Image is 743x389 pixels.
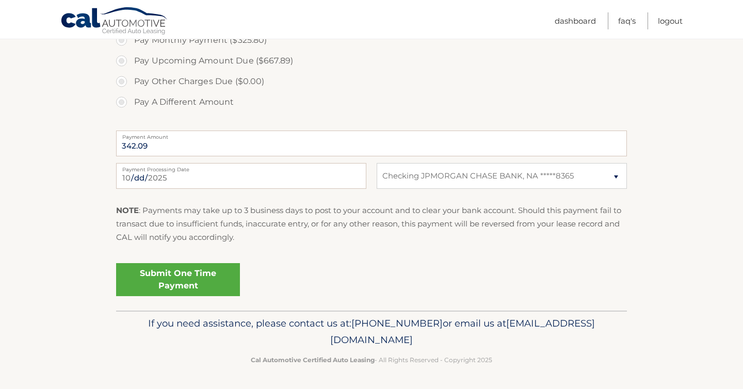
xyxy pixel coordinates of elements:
input: Payment Amount [116,131,627,156]
label: Pay Other Charges Due ($0.00) [116,71,627,92]
span: [EMAIL_ADDRESS][DOMAIN_NAME] [330,317,595,346]
label: Pay Upcoming Amount Due ($667.89) [116,51,627,71]
a: Dashboard [555,12,596,29]
span: [PHONE_NUMBER] [351,317,443,329]
label: Pay Monthly Payment ($325.80) [116,30,627,51]
label: Payment Amount [116,131,627,139]
a: Cal Automotive [60,7,169,37]
p: - All Rights Reserved - Copyright 2025 [123,354,620,365]
p: If you need assistance, please contact us at: or email us at [123,315,620,348]
strong: NOTE [116,205,139,215]
strong: Cal Automotive Certified Auto Leasing [251,356,375,364]
p: : Payments may take up to 3 business days to post to your account and to clear your bank account.... [116,204,627,245]
input: Payment Date [116,163,366,189]
label: Pay A Different Amount [116,92,627,112]
a: FAQ's [618,12,636,29]
label: Payment Processing Date [116,163,366,171]
a: Logout [658,12,683,29]
a: Submit One Time Payment [116,263,240,296]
